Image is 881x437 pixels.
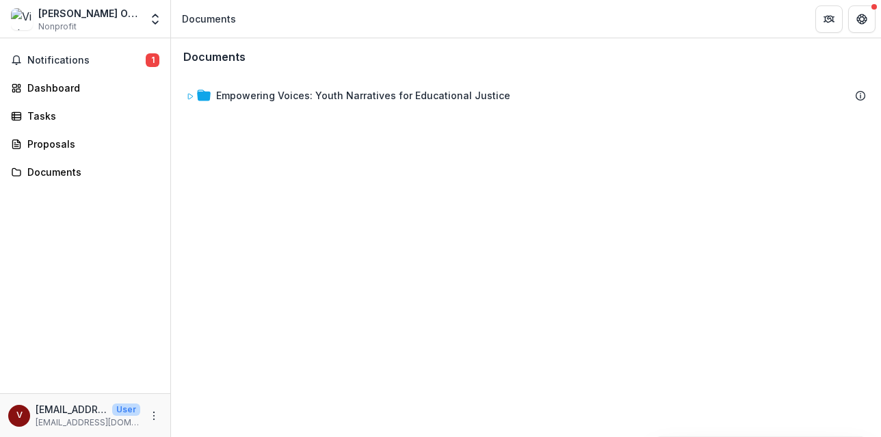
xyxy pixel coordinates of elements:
span: Nonprofit [38,21,77,33]
span: Notifications [27,55,146,66]
div: [PERSON_NAME] Outreach Tutoring Service [38,6,140,21]
div: victoriabest@vuots.org [16,411,23,420]
div: Documents [182,12,236,26]
button: Get Help [848,5,876,33]
nav: breadcrumb [176,9,241,29]
div: Empowering Voices: Youth Narratives for Educational Justice [216,88,510,103]
button: Open entity switcher [146,5,165,33]
div: Documents [27,165,154,179]
p: User [112,403,140,416]
p: [EMAIL_ADDRESS][DOMAIN_NAME] [36,416,140,429]
span: 1 [146,53,159,67]
div: Dashboard [27,81,154,95]
img: Victoria Urban Outreach Tutoring Service [11,8,33,30]
a: Dashboard [5,77,165,99]
div: Empowering Voices: Youth Narratives for Educational Justice [181,83,871,108]
h3: Documents [183,51,246,64]
div: Tasks [27,109,154,123]
button: Partners [815,5,843,33]
div: Proposals [27,137,154,151]
button: Notifications1 [5,49,165,71]
p: [EMAIL_ADDRESS][DOMAIN_NAME] [36,402,107,416]
a: Proposals [5,133,165,155]
a: Documents [5,161,165,183]
button: More [146,408,162,424]
a: Tasks [5,105,165,127]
